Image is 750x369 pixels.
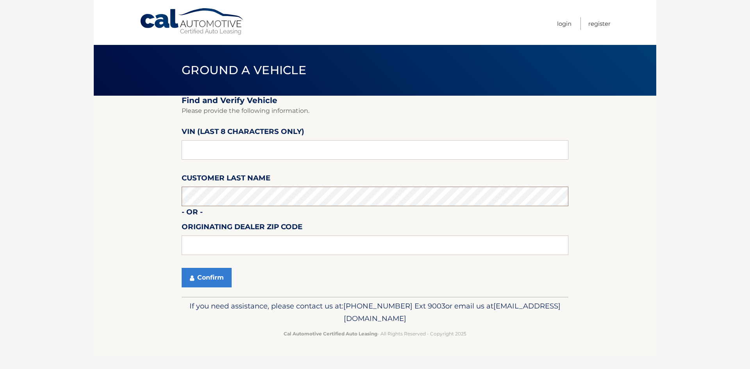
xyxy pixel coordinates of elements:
[284,331,377,337] strong: Cal Automotive Certified Auto Leasing
[182,96,568,105] h2: Find and Verify Vehicle
[182,126,304,140] label: VIN (last 8 characters only)
[182,206,203,221] label: - or -
[182,63,306,77] span: Ground a Vehicle
[182,221,302,235] label: Originating Dealer Zip Code
[182,268,232,287] button: Confirm
[557,17,571,30] a: Login
[187,330,563,338] p: - All Rights Reserved - Copyright 2025
[182,172,270,187] label: Customer Last Name
[343,301,445,310] span: [PHONE_NUMBER] Ext 9003
[182,105,568,116] p: Please provide the following information.
[139,8,245,36] a: Cal Automotive
[187,300,563,325] p: If you need assistance, please contact us at: or email us at
[588,17,611,30] a: Register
